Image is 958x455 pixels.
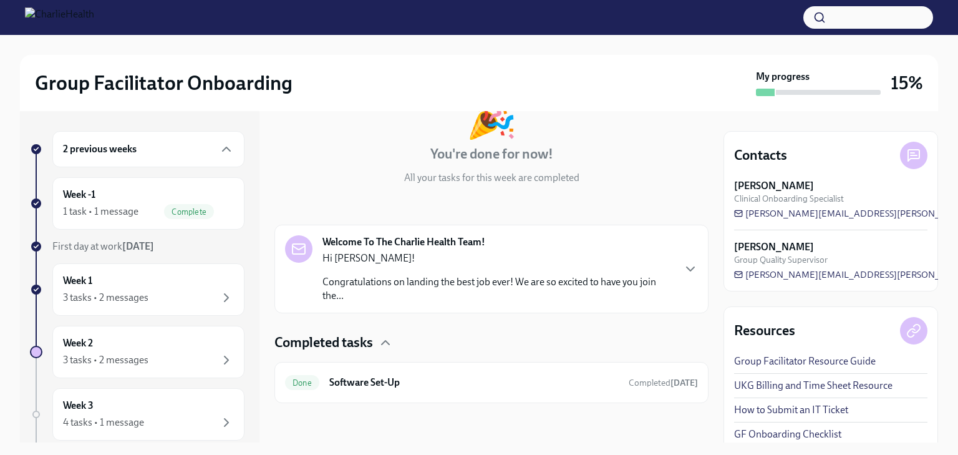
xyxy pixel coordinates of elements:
[670,378,698,388] strong: [DATE]
[322,252,673,265] p: Hi [PERSON_NAME]!
[30,240,244,253] a: First day at work[DATE]
[63,274,92,288] h6: Week 1
[734,240,814,254] strong: [PERSON_NAME]
[30,263,244,316] a: Week 13 tasks • 2 messages
[25,7,94,27] img: CharlieHealth
[734,428,841,441] a: GF Onboarding Checklist
[63,416,144,429] div: 4 tasks • 1 message
[63,188,95,202] h6: Week -1
[63,399,94,413] h6: Week 3
[30,326,244,378] a: Week 23 tasks • 2 messages
[891,72,923,94] h3: 15%
[274,333,709,352] div: Completed tasks
[63,336,93,350] h6: Week 2
[285,378,319,388] span: Done
[122,240,154,252] strong: [DATE]
[734,403,848,417] a: How to Submit an IT Ticket
[329,376,619,389] h6: Software Set-Up
[734,254,828,266] span: Group Quality Supervisor
[734,355,876,368] a: Group Facilitator Resource Guide
[629,378,698,388] span: Completed
[734,179,814,193] strong: [PERSON_NAME]
[322,235,485,249] strong: Welcome To The Charlie Health Team!
[629,377,698,389] span: August 4th, 2025 14:59
[734,146,787,165] h4: Contacts
[430,145,553,164] h4: You're done for now!
[322,275,673,303] p: Congratulations on landing the best job ever! We are so excited to have you join the...
[52,131,244,167] div: 2 previous weeks
[404,171,579,185] p: All your tasks for this week are completed
[285,373,698,393] a: DoneSoftware Set-UpCompleted[DATE]
[30,177,244,230] a: Week -11 task • 1 messageComplete
[35,71,293,95] h2: Group Facilitator Onboarding
[164,207,214,217] span: Complete
[63,142,137,156] h6: 2 previous weeks
[734,379,893,393] a: UKG Billing and Time Sheet Resource
[274,333,373,352] h4: Completed tasks
[63,353,148,367] div: 3 tasks • 2 messages
[734,193,844,205] span: Clinical Onboarding Specialist
[466,96,517,137] div: 🎉
[756,70,810,84] strong: My progress
[30,388,244,441] a: Week 34 tasks • 1 message
[63,291,148,305] div: 3 tasks • 2 messages
[734,321,795,340] h4: Resources
[63,205,138,218] div: 1 task • 1 message
[52,240,154,252] span: First day at work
